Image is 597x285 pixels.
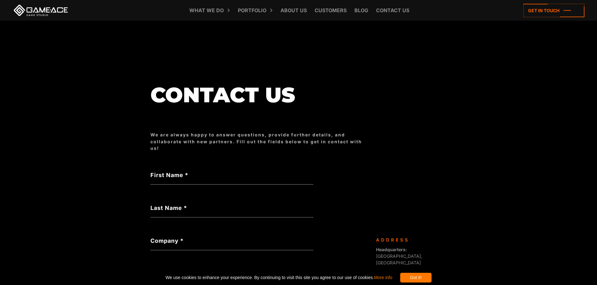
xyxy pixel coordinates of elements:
label: First Name * [150,171,313,179]
div: We are always happy to answer questions, provide further details, and collaborate with new partne... [150,131,370,151]
label: Last Name * [150,204,313,212]
div: Got it! [400,273,432,282]
div: Address [376,237,442,243]
a: Get in touch [523,4,584,17]
span: [GEOGRAPHIC_DATA], [GEOGRAPHIC_DATA] [376,247,422,265]
label: Email * [150,269,313,278]
strong: Headquarters: [376,247,407,252]
label: Company * [150,237,313,245]
span: We use cookies to enhance your experience. By continuing to visit this site you agree to our use ... [165,273,392,282]
h1: Contact us [150,84,370,106]
a: More info [374,275,392,280]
